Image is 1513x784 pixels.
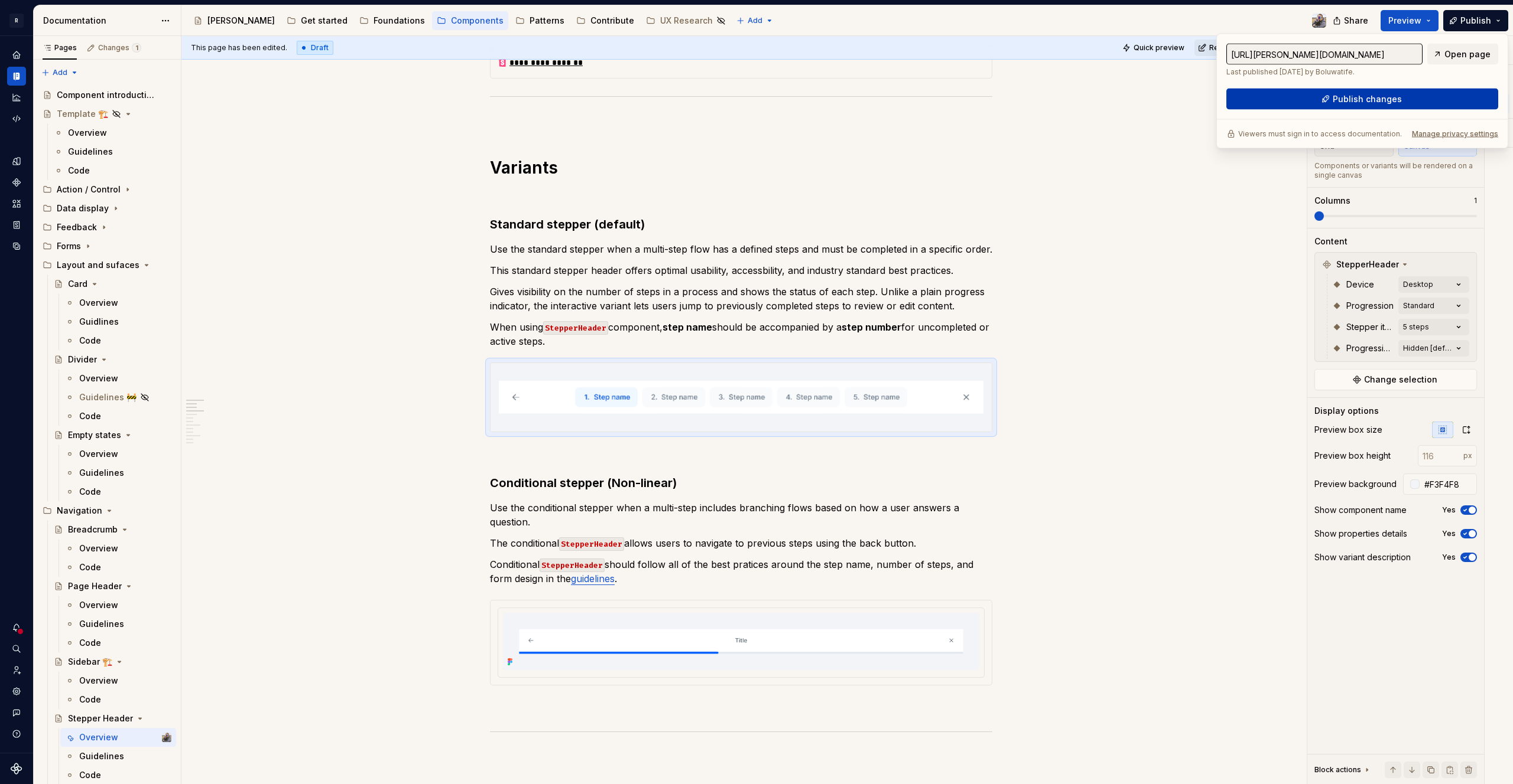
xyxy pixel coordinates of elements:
div: Code [79,637,101,649]
span: Change selection [1364,374,1437,386]
div: Layout and sufaces [38,256,176,275]
input: Auto [1420,473,1477,495]
div: Changes [98,43,141,53]
p: Viewers must sign in to access documentation. [1238,129,1402,139]
a: Design tokens [7,152,26,171]
p: Use the standard stepper when a multi-step flow has a defined steps and must be completed in a sp... [490,242,992,256]
img: Ian [1312,14,1326,28]
div: Overview [79,543,118,554]
div: [PERSON_NAME] [207,15,275,27]
button: Share [1327,10,1376,31]
div: Overview [79,373,118,384]
span: Open page [1444,48,1491,60]
div: Action / Control [57,184,121,195]
a: Code [60,331,176,350]
button: Manage privacy settings [1412,129,1498,139]
div: Overview [79,675,118,687]
div: Content [1314,236,1348,247]
h1: Variants [490,157,992,178]
div: Analytics [7,88,26,107]
span: Publish changes [1333,93,1402,105]
h3: Standard stepper (default) [490,216,992,233]
h3: Conditional stepper (Non-linear) [490,475,992,491]
div: Components [451,15,504,27]
button: Request review [1194,40,1270,56]
div: Overview [68,127,107,139]
a: Guidlines [60,312,176,331]
a: Code automation [7,109,26,128]
div: Empty states [68,429,121,441]
div: Guidelines 🚧 [79,391,137,403]
div: 5 steps [1403,322,1429,332]
a: Code [60,482,176,501]
a: Guidelines [60,747,176,766]
p: 1 [1474,196,1477,205]
label: Yes [1442,529,1456,538]
a: Guidelines [60,463,176,482]
div: Code [79,335,101,347]
div: Divider [68,354,97,365]
p: This standard stepper header offers optimal usability, accessbility, and industry standard best p... [490,263,992,277]
div: Page Header [68,580,122,592]
div: Show component name [1314,504,1407,516]
a: Card [49,275,176,293]
div: Data display [38,199,176,218]
a: Get started [282,11,352,30]
div: UX Research [660,15,713,27]
a: Contribute [572,11,639,30]
div: Preview box height [1314,450,1391,462]
button: Publish [1443,10,1508,31]
a: Overview [60,596,176,615]
p: Use the conditional stepper when a multi-step includes branching flows based on how a user answer... [490,501,992,529]
p: px [1463,451,1472,460]
button: Search ⌘K [7,639,26,658]
div: Guidlines [79,316,119,328]
div: Feedback [57,221,97,233]
code: StepperHeader [540,558,605,572]
a: [PERSON_NAME] [189,11,280,30]
a: Settings [7,682,26,701]
div: Forms [38,237,176,256]
span: Share [1344,15,1368,27]
a: Breadcrumb [49,520,176,539]
a: Components [7,173,26,192]
span: Progression [1346,300,1394,312]
div: Preview box size [1314,424,1382,436]
strong: step name [663,321,712,333]
div: Overview [79,297,118,309]
a: Guidelines [49,142,176,161]
div: Layout and sufaces [57,259,139,271]
span: Publish [1460,15,1491,27]
strong: step number [842,321,901,333]
label: Yes [1442,505,1456,515]
a: Code [60,558,176,577]
div: Show properties details [1314,528,1407,540]
a: Stepper Header [49,709,176,728]
div: Guidelines [79,467,124,479]
div: Feedback [38,218,176,237]
div: Navigation [57,505,102,517]
span: StepperHeader [1336,259,1399,270]
div: Contribute [590,15,634,27]
span: Quick preview [1134,43,1184,53]
a: Storybook stories [7,215,26,234]
span: Progression (%) [1346,342,1394,354]
a: Components [432,11,508,30]
a: Overview [49,123,176,142]
div: Get started [301,15,348,27]
button: Standard [1398,298,1469,314]
a: Documentation [7,67,26,86]
div: Documentation [43,15,155,27]
a: Overview [60,539,176,558]
div: Overview [79,599,118,611]
div: Guidelines [68,146,113,158]
button: Add [733,12,777,29]
svg: Supernova Logo [11,763,22,775]
span: Add [748,16,762,25]
a: Patterns [511,11,569,30]
div: Block actions [1314,762,1372,778]
div: Patterns [530,15,564,27]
